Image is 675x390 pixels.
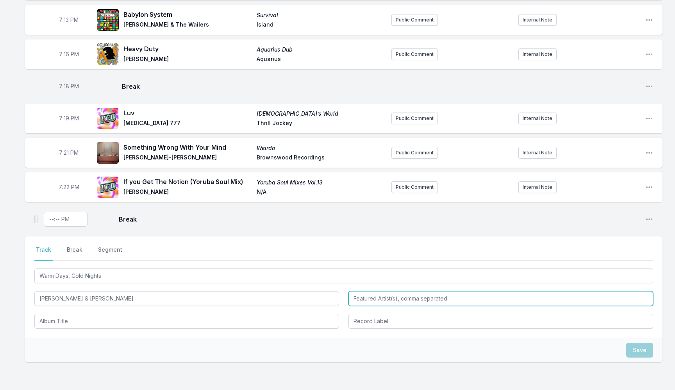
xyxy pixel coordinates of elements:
[257,119,385,129] span: Thrill Jockey
[123,188,252,197] span: [PERSON_NAME]
[123,119,252,129] span: [MEDICAL_DATA] 777
[97,43,119,65] img: Aquarius Dub
[645,16,653,24] button: Open playlist item options
[44,212,87,227] input: Timestamp
[59,50,79,58] span: Timestamp
[257,11,385,19] span: Survival
[391,181,438,193] button: Public Comment
[518,48,557,60] button: Internal Note
[257,188,385,197] span: N/A
[257,179,385,186] span: Yoruba Soul Mixes Vol.13
[645,82,653,90] button: Open playlist item options
[59,183,79,191] span: Timestamp
[34,291,339,306] input: Artist
[645,149,653,157] button: Open playlist item options
[122,82,639,91] span: Break
[34,314,339,329] input: Album Title
[97,142,119,164] img: Weirdo
[123,143,252,152] span: Something Wrong With Your Mind
[59,149,79,157] span: Timestamp
[97,176,119,198] img: Yoruba Soul Mixes Vol.13
[348,291,653,306] input: Featured Artist(s), comma separated
[645,215,653,223] button: Open playlist item options
[391,14,438,26] button: Public Comment
[626,343,653,358] button: Save
[123,10,252,19] span: Babylon System
[645,183,653,191] button: Open playlist item options
[123,44,252,54] span: Heavy Duty
[59,114,79,122] span: Timestamp
[645,50,653,58] button: Open playlist item options
[123,55,252,64] span: [PERSON_NAME]
[391,147,438,159] button: Public Comment
[97,107,119,129] img: God’s World
[34,268,653,283] input: Track Title
[97,9,119,31] img: Survival
[123,177,252,186] span: If you Get The Notion (Yoruba Soul Mix)
[119,215,639,224] span: Break
[123,108,252,118] span: Luv
[645,114,653,122] button: Open playlist item options
[257,144,385,152] span: Weirdo
[59,16,79,24] span: Timestamp
[257,55,385,64] span: Aquarius
[65,246,84,261] button: Break
[59,82,79,90] span: Timestamp
[518,181,557,193] button: Internal Note
[348,314,653,329] input: Record Label
[518,14,557,26] button: Internal Note
[34,215,37,223] img: Drag Handle
[257,154,385,163] span: Brownswood Recordings
[123,21,252,30] span: [PERSON_NAME] & The Wailers
[391,113,438,124] button: Public Comment
[257,46,385,54] span: Aquarius Dub
[257,110,385,118] span: [DEMOGRAPHIC_DATA]’s World
[257,21,385,30] span: Island
[96,246,124,261] button: Segment
[518,113,557,124] button: Internal Note
[34,246,53,261] button: Track
[391,48,438,60] button: Public Comment
[518,147,557,159] button: Internal Note
[123,154,252,163] span: [PERSON_NAME]‐[PERSON_NAME]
